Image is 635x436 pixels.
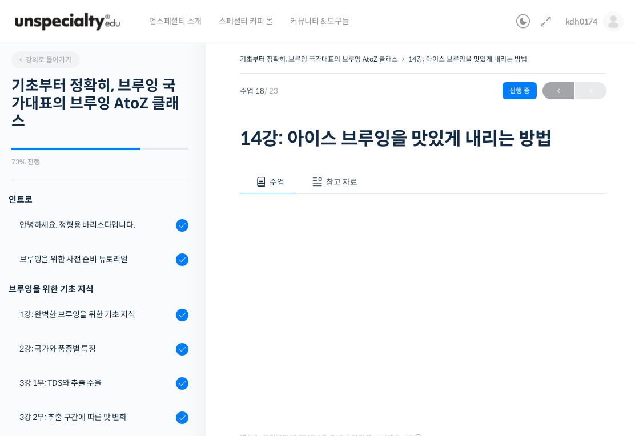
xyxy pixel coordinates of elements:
h1: 14강: 아이스 브루잉을 맛있게 내리는 방법 [240,128,606,150]
a: ←이전 [542,82,574,99]
div: 3강 2부: 추출 구간에 따른 맛 변화 [19,411,172,423]
div: 브루잉을 위한 사전 준비 튜토리얼 [19,253,172,265]
span: 수업 [270,177,284,187]
h3: 인트로 [9,192,188,207]
div: 3강 1부: TDS와 추출 수율 [19,377,172,389]
a: 기초부터 정확히, 브루잉 국가대표의 브루잉 AtoZ 클래스 [240,55,398,63]
div: 진행 중 [503,82,537,99]
span: 강의로 돌아가기 [17,55,71,64]
span: / 23 [264,86,278,96]
div: 안녕하세요, 정형용 바리스타입니다. [19,219,172,231]
a: 강의로 돌아가기 [11,51,80,68]
div: 2강: 국가와 품종별 특징 [19,342,172,355]
a: 14강: 아이스 브루잉을 맛있게 내리는 방법 [408,55,527,63]
div: 73% 진행 [11,159,188,165]
span: 참고 자료 [326,177,357,187]
div: 브루잉을 위한 기초 지식 [9,281,188,297]
span: kdh0174 [565,17,597,27]
span: 수업 18 [240,87,278,95]
div: 1강: 완벽한 브루잉을 위한 기초 지식 [19,308,172,321]
h2: 기초부터 정확히, 브루잉 국가대표의 브루잉 AtoZ 클래스 [11,77,188,131]
span: ← [542,83,574,99]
